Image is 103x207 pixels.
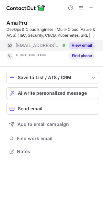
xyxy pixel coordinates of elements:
button: Reveal Button [69,53,95,59]
button: Find work email [6,134,99,143]
span: Send email [18,106,42,111]
div: DevOps & Cloud Engineer | Multi-Cloud (Azure & AWS) | IaC, Security, CI/CD, Kubernetes, SRE | Ope... [6,27,99,38]
button: AI write personalized message [6,87,99,99]
button: Add to email campaign [6,118,99,130]
span: [EMAIL_ADDRESS][DOMAIN_NAME] [16,43,60,48]
div: Save to List / ATS / CRM [18,75,88,80]
span: Add to email campaign [17,122,69,127]
button: Notes [6,147,99,156]
span: Find work email [17,136,97,141]
span: Notes [17,149,97,154]
button: Reveal Button [69,42,95,49]
button: save-profile-one-click [6,72,99,83]
img: ContactOut v5.3.10 [6,4,45,12]
span: AI write personalized message [18,91,87,96]
button: Send email [6,103,99,115]
div: Ama Fru [6,19,27,26]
